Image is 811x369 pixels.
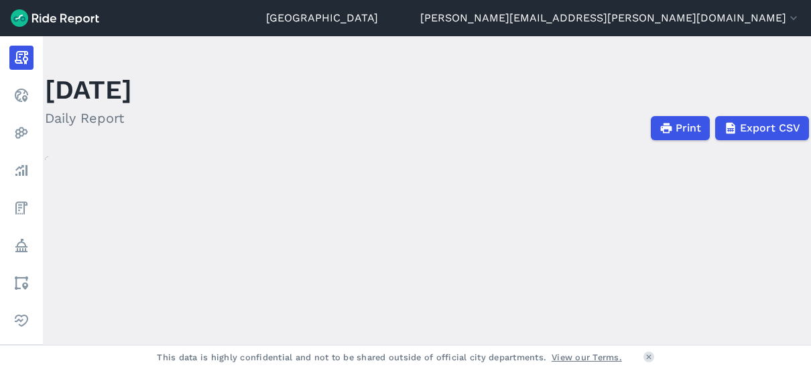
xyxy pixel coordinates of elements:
h1: [DATE] [45,71,132,108]
a: Analyze [9,158,34,182]
button: [PERSON_NAME][EMAIL_ADDRESS][PERSON_NAME][DOMAIN_NAME] [420,10,800,26]
a: Fees [9,196,34,220]
span: Print [676,120,701,136]
a: Health [9,309,34,333]
a: Policy [9,233,34,258]
a: Realtime [9,83,34,107]
button: Export CSV [715,116,809,140]
img: Ride Report [11,9,99,27]
span: Export CSV [740,120,800,136]
h2: Daily Report [45,108,132,128]
a: Report [9,46,34,70]
a: Areas [9,271,34,295]
a: [GEOGRAPHIC_DATA] [266,10,378,26]
button: Print [651,116,710,140]
a: Heatmaps [9,121,34,145]
a: View our Terms. [552,351,622,364]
